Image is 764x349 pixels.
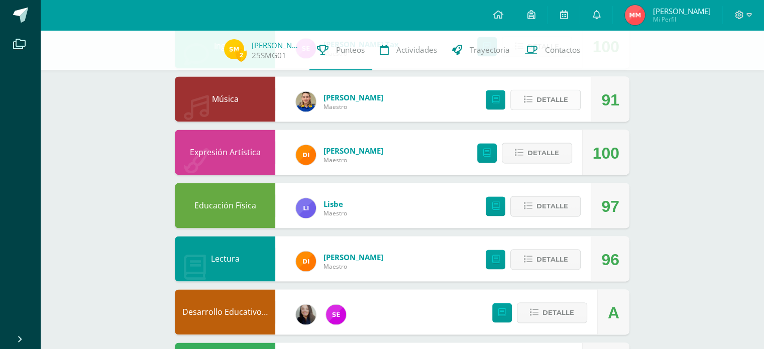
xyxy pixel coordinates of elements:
span: Detalle [542,303,574,322]
div: 91 [601,77,619,123]
div: A [608,290,619,335]
div: Lectura [175,236,275,281]
span: Lisbe [323,199,347,209]
img: 9bc49c8aa64e3cfcfa9c5b0316c8db69.png [296,145,316,165]
span: Detalle [536,250,568,269]
div: 97 [601,184,619,229]
div: Desarrollo Educativo y Proyecto de Vida [175,289,275,334]
a: 25SMG01 [252,50,286,61]
span: Maestro [323,209,347,217]
div: Expresión Artística [175,130,275,175]
span: [PERSON_NAME] [323,146,383,156]
a: Punteos [309,30,372,70]
button: Detalle [510,89,581,110]
span: Detalle [536,197,568,215]
div: Educación Física [175,183,275,228]
a: [PERSON_NAME] [252,40,302,50]
img: d7d3c0838380a4dce305d5c3ff863f53.png [224,39,244,59]
span: Contactos [545,45,580,55]
span: 2 [236,49,247,61]
img: 770603c1d6cbdfd2c2e0e457e57793f2.png [625,5,645,25]
div: Música [175,76,275,122]
button: Detalle [517,302,587,323]
img: 5d8f4fc7726d552a7c9d77213901e608.png [326,304,346,324]
button: Detalle [510,249,581,270]
span: Maestro [323,156,383,164]
span: [PERSON_NAME] [323,92,383,102]
span: Trayectoria [470,45,510,55]
span: Punteos [336,45,365,55]
button: Detalle [510,196,581,216]
span: Maestro [323,262,383,271]
div: 96 [601,237,619,282]
img: 13bc90f97818e7b40755caf6cb26afa9.png [296,198,316,218]
img: 6a84ab61b079ace3b413ff007bfae7b4.png [296,304,316,324]
img: 9bc49c8aa64e3cfcfa9c5b0316c8db69.png [296,251,316,271]
span: Mi Perfil [652,15,710,24]
button: Detalle [502,143,572,163]
span: Actividades [396,45,437,55]
img: dc598122661c3a9dad22269b7044e881.png [296,91,316,111]
a: Actividades [372,30,445,70]
a: Contactos [517,30,588,70]
span: [PERSON_NAME] [323,252,383,262]
div: 100 [593,131,619,176]
span: Maestro [323,102,383,111]
span: Detalle [527,144,559,162]
a: Trayectoria [445,30,517,70]
span: Detalle [536,90,568,109]
span: [PERSON_NAME] [652,6,710,16]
